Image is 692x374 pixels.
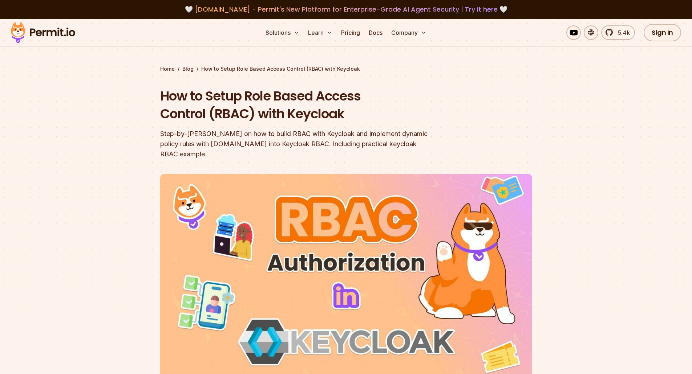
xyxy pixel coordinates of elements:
h1: How to Setup Role Based Access Control (RBAC) with Keycloak [160,87,439,123]
a: Sign In [644,24,681,41]
div: 🤍 🤍 [17,4,675,15]
a: Home [160,65,175,73]
a: Pricing [338,25,363,40]
button: Learn [305,25,335,40]
span: 5.4k [614,28,630,37]
button: Solutions [263,25,302,40]
span: [DOMAIN_NAME] - Permit's New Platform for Enterprise-Grade AI Agent Security | [195,5,498,14]
div: Step-by-[PERSON_NAME] on how to build RBAC with Keycloak and implement dynamic policy rules with ... [160,129,439,159]
a: Try it here [465,5,498,14]
button: Company [388,25,429,40]
a: Blog [182,65,194,73]
a: 5.4k [601,25,635,40]
img: Permit logo [7,20,78,45]
div: / / [160,65,532,73]
a: Docs [366,25,385,40]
